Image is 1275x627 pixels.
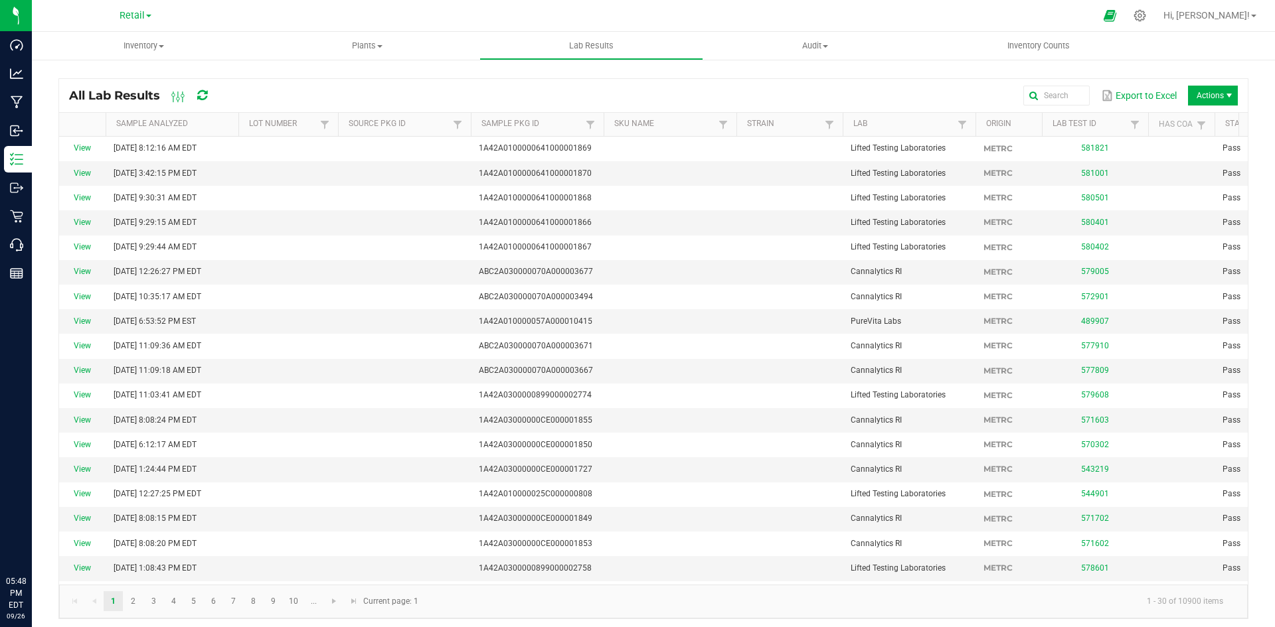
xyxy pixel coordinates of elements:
[1223,390,1240,399] span: Pass
[983,415,1013,425] span: METRC
[851,390,946,399] span: Lifted Testing Laboratories
[983,168,1013,178] span: METRC
[74,539,91,548] a: View
[1223,539,1240,548] span: Pass
[1081,440,1109,449] a: 570302
[74,563,91,573] a: View
[1081,366,1109,375] a: 577809
[104,591,123,611] a: Page 1
[851,143,946,153] span: Lifted Testing Laboratories
[249,119,316,129] a: Lot NumberSortable
[13,521,53,561] iframe: Resource center
[821,116,837,133] a: Filter
[10,38,23,52] inline-svg: Dashboard
[479,341,593,350] span: ABC2A030000070A000003671
[479,440,592,449] span: 1A42A03000000CE000001850
[479,464,592,474] span: 1A42A03000000CE000001727
[479,143,592,153] span: 1A42A0100000641000001869
[114,415,197,425] span: [DATE] 8:08:24 PM EDT
[74,366,91,375] a: View
[1223,292,1240,301] span: Pass
[479,539,592,548] span: 1A42A03000000CE000001853
[983,439,1013,449] span: METRC
[479,366,593,375] span: ABC2A030000070A000003667
[983,316,1013,326] span: METRC
[1223,316,1240,326] span: Pass
[1223,489,1240,498] span: Pass
[851,489,946,498] span: Lifted Testing Laboratories
[114,440,197,449] span: [DATE] 6:12:17 AM EDT
[114,539,197,548] span: [DATE] 8:08:20 PM EDT
[344,591,363,611] a: Go to the last page
[74,440,91,449] a: View
[479,514,592,523] span: 1A42A03000000CE000001849
[74,169,91,178] a: View
[1223,143,1240,153] span: Pass
[74,193,91,202] a: View
[32,32,256,60] a: Inventory
[1081,267,1109,276] a: 579005
[1188,86,1238,105] span: Actions
[851,169,946,178] span: Lifted Testing Laboratories
[114,218,197,227] span: [DATE] 9:29:15 AM EDT
[851,464,902,474] span: Cannalytics RI
[1081,539,1109,548] a: 571602
[1081,169,1109,178] a: 581001
[224,591,243,611] a: Page 7
[114,292,201,301] span: [DATE] 10:35:17 AM EDT
[426,591,1234,612] kendo-pager-info: 1 - 30 of 10900 items
[983,143,1013,153] span: METRC
[10,238,23,251] inline-svg: Call Center
[851,514,902,523] span: Cannalytics RI
[114,193,197,202] span: [DATE] 9:30:31 AM EDT
[983,464,1013,474] span: METRC
[983,514,1013,523] span: METRC
[479,193,592,202] span: 1A42A0100000641000001868
[1098,84,1180,107] button: Export to Excel
[983,291,1013,301] span: METRC
[983,538,1013,548] span: METRC
[853,119,954,129] a: LabSortable
[144,591,163,611] a: Page 3
[1081,218,1109,227] a: 580401
[264,591,283,611] a: Page 9
[983,267,1013,277] span: METRC
[986,119,1037,129] a: OriginSortable
[989,40,1088,52] span: Inventory Counts
[256,32,479,60] a: Plants
[479,267,593,276] span: ABC2A030000070A000003677
[204,591,223,611] a: Page 6
[114,563,197,573] span: [DATE] 1:08:43 PM EDT
[983,366,1013,376] span: METRC
[74,292,91,301] a: View
[6,611,26,621] p: 09/26
[114,390,201,399] span: [DATE] 11:03:41 AM EDT
[284,591,303,611] a: Page 10
[479,242,592,251] span: 1A42A0100000641000001867
[349,596,359,606] span: Go to the last page
[851,242,946,251] span: Lifted Testing Laboratories
[983,489,1013,499] span: METRC
[329,596,339,606] span: Go to the next page
[1023,86,1090,105] input: Search
[851,440,902,449] span: Cannalytics RI
[1225,119,1266,129] a: StatusSortable
[74,489,91,498] a: View
[74,218,91,227] a: View
[114,169,197,178] span: [DATE] 3:42:15 PM EDT
[927,32,1151,60] a: Inventory Counts
[1223,440,1240,449] span: Pass
[325,591,344,611] a: Go to the next page
[10,181,23,194] inline-svg: Outbound
[69,84,230,107] div: All Lab Results
[1081,464,1109,474] a: 543219
[851,292,902,301] span: Cannalytics RI
[1132,9,1148,22] div: Manage settings
[747,119,821,129] a: StrainSortable
[1223,464,1240,474] span: Pass
[59,585,1248,618] kendo-pager: Current page: 1
[954,116,970,133] a: Filter
[74,341,91,350] a: View
[114,242,197,251] span: [DATE] 9:29:44 AM EDT
[1223,341,1240,350] span: Pass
